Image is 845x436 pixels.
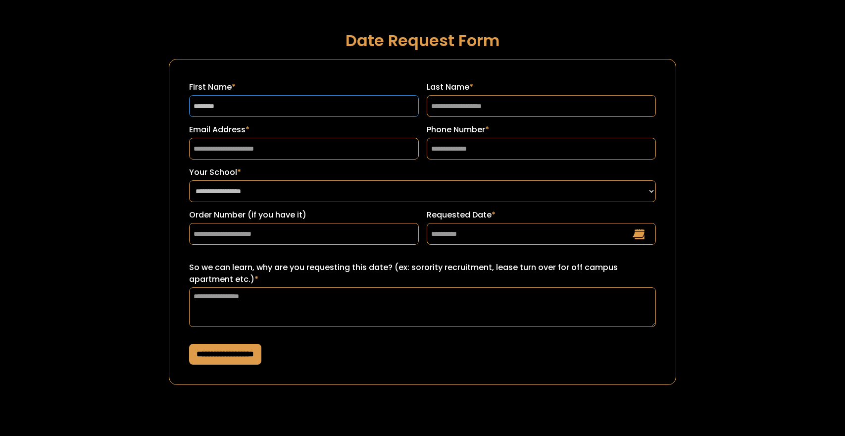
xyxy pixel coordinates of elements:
form: Request a Date Form [169,59,676,385]
label: So we can learn, why are you requesting this date? (ex: sorority recruitment, lease turn over for... [189,262,655,285]
h1: Date Request Form [169,32,676,49]
label: Phone Number [427,124,656,136]
label: First Name [189,81,418,93]
label: Order Number (if you have it) [189,209,418,221]
label: Requested Date [427,209,656,221]
label: Last Name [427,81,656,93]
label: Your School [189,166,655,178]
label: Email Address [189,124,418,136]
